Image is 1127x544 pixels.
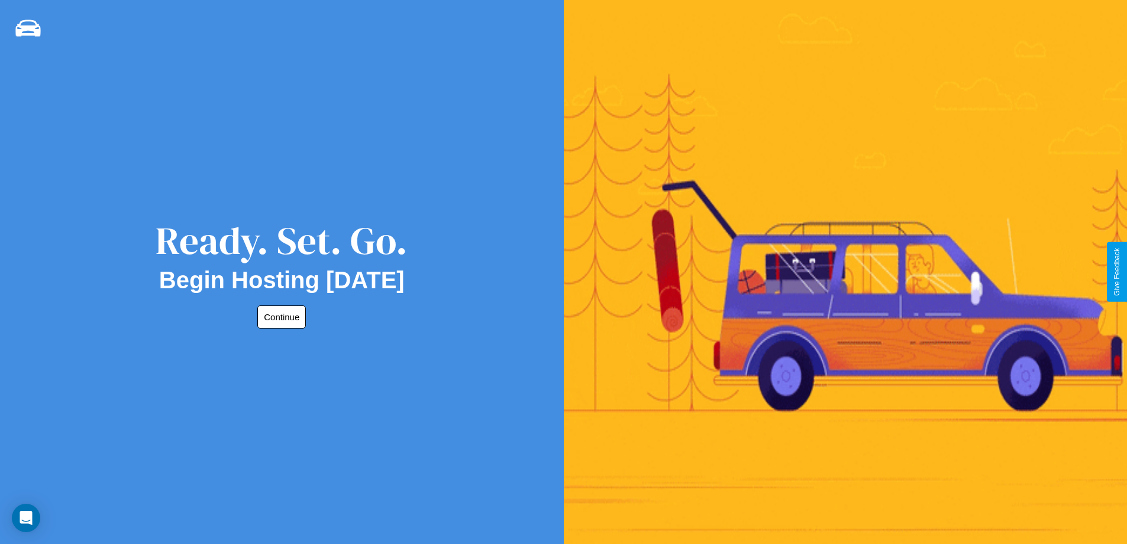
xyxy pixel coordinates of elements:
div: Give Feedback [1113,248,1121,296]
div: Open Intercom Messenger [12,504,40,532]
h2: Begin Hosting [DATE] [159,267,405,294]
button: Continue [257,305,306,329]
div: Ready. Set. Go. [156,214,408,267]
